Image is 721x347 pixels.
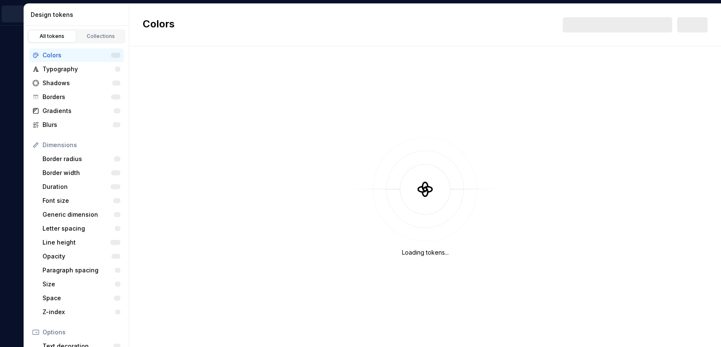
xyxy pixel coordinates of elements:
div: Dimensions [43,141,120,149]
h2: Colors [143,17,175,32]
a: Font size [39,194,124,207]
div: Blurs [43,121,113,129]
div: Borders [43,93,111,101]
div: Gradients [43,107,114,115]
div: Typography [43,65,115,73]
div: Duration [43,183,111,191]
div: Opacity [43,252,112,261]
div: Z-index [43,308,115,316]
a: Line height [39,236,124,249]
div: Generic dimension [43,210,114,219]
a: Z-index [39,305,124,319]
a: Shadows [29,76,124,90]
div: Letter spacing [43,224,115,233]
a: Blurs [29,118,124,132]
a: Space [39,291,124,305]
a: Border width [39,166,124,180]
div: Options [43,328,120,336]
a: Size [39,277,124,291]
div: All tokens [31,33,73,40]
a: Borders [29,90,124,104]
a: Paragraph spacing [39,264,124,277]
a: Gradients [29,104,124,118]
div: Design tokens [31,11,125,19]
a: Typography [29,62,124,76]
div: Shadows [43,79,112,87]
a: Letter spacing [39,222,124,235]
div: Border width [43,169,111,177]
div: Line height [43,238,110,247]
a: Duration [39,180,124,194]
a: Border radius [39,152,124,166]
div: Loading tokens... [402,248,449,257]
div: Colors [43,51,111,59]
a: Opacity [39,250,124,263]
a: Generic dimension [39,208,124,221]
div: Space [43,294,114,302]
div: Size [43,280,115,288]
div: Font size [43,196,113,205]
a: Colors [29,48,124,62]
div: Paragraph spacing [43,266,115,274]
div: Collections [80,33,122,40]
div: Border radius [43,155,114,163]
